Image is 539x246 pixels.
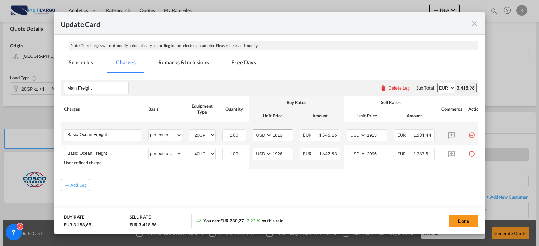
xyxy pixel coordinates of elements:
div: Quantity [222,106,246,112]
div: Delete Leg [388,85,410,91]
md-dialog: Update Card Port ... [54,12,485,234]
div: You earn on this rate [195,218,283,225]
button: Add Leg [61,179,90,191]
md-tab-item: Remarks & Inclusions [150,54,217,73]
th: Unit Price [249,109,296,122]
div: Basis [148,106,182,112]
md-tab-item: Free Days [223,54,264,73]
md-tab-item: Schedules [61,54,101,73]
span: 1.546,16 [319,132,337,138]
input: Charge Name [67,130,141,140]
input: 2096 [366,148,387,159]
span: 1,00 [230,151,239,156]
div: SELL RATE [130,214,151,222]
md-input-container: Basic Ocean Freight [64,148,141,159]
md-icon: icon-plus-circle-outline green-400-fg [477,148,484,155]
span: 1.787,51 [413,151,431,156]
md-input-container: Basic Ocean Freight [64,130,141,140]
md-icon: icon-plus md-link-fg s20 [64,182,70,188]
md-icon: icon-delete [380,84,387,91]
div: Equipment Type [189,103,216,115]
div: BUY RATE [64,214,84,222]
span: EUR [303,151,318,156]
md-pagination-wrapper: Use the left and right arrow keys to navigate between tabs [61,54,271,73]
span: 1.631,44 [413,132,431,138]
div: Note: The charges will not modify automatically according to the selected parameter. Please check... [69,41,478,50]
div: EUR 3.188,69 [64,222,91,228]
span: 7,22 % [247,218,260,223]
md-tab-item: Charges [108,54,144,73]
input: 1913 [366,130,387,140]
div: Update Card [61,19,470,28]
div: EUR 3.418,96 [130,222,157,228]
input: 1926 [272,148,293,159]
div: Buy Rates [253,99,340,105]
select: per equipment [149,130,182,140]
md-icon: icon-close fg-AAA8AD m-0 pointer [470,20,478,28]
span: EUR 230,27 [220,218,244,223]
div: User defined charge [64,160,141,165]
input: Charge Name [67,148,141,159]
md-icon: icon-minus-circle-outline red-400-fg [468,129,475,136]
div: Charges [64,106,141,112]
input: 1813 [272,130,293,140]
div: Sub Total [416,85,434,91]
div: 3.418,96 [455,83,476,93]
span: 1,00 [230,132,239,138]
th: Amount [391,109,438,122]
span: EUR [397,151,412,156]
th: Unit Price [344,109,391,122]
md-icon: icon-trending-up [195,218,202,224]
md-icon: icon-minus-circle-outline red-400-fg [468,148,475,155]
button: Done [449,215,478,227]
div: Sell Rates [347,99,435,105]
span: EUR [303,132,318,138]
span: 1.642,53 [319,151,337,156]
span: EUR [397,132,412,138]
div: Add Leg [70,183,87,187]
th: Amount [296,109,344,122]
button: Delete Leg [380,85,410,91]
th: Comments [438,96,465,122]
input: Leg Name [67,83,128,93]
th: Action [465,96,487,122]
select: per equipment [149,148,182,159]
